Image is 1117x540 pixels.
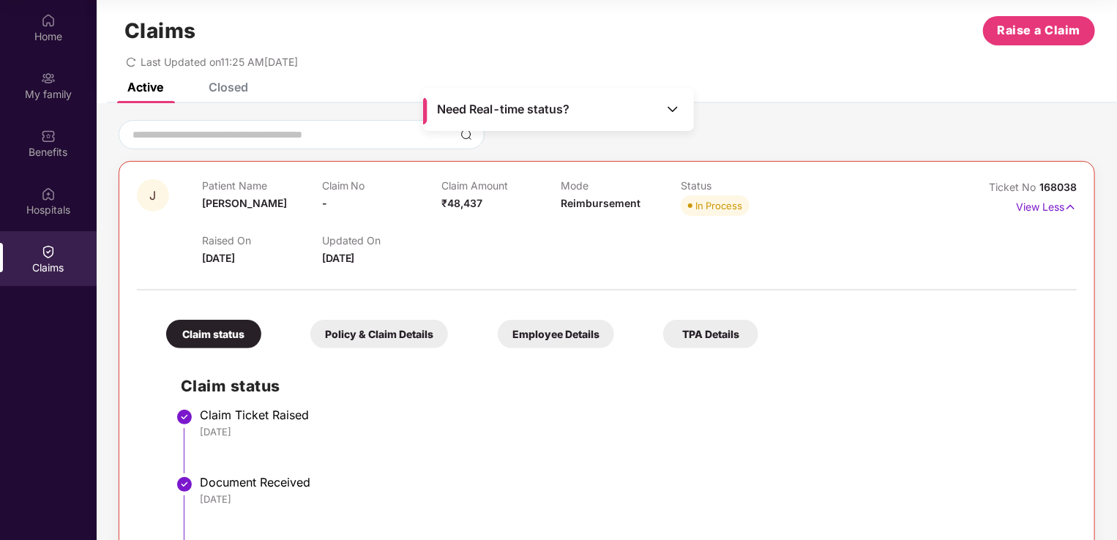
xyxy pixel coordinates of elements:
[665,102,680,116] img: Toggle Icon
[126,56,136,68] span: redo
[200,425,1062,438] div: [DATE]
[202,234,321,247] p: Raised On
[41,129,56,143] img: svg+xml;base64,PHN2ZyBpZD0iQmVuZWZpdHMiIHhtbG5zPSJodHRwOi8vd3d3LnczLm9yZy8yMDAwL3N2ZyIgd2lkdGg9Ij...
[1016,195,1077,215] p: View Less
[322,234,441,247] p: Updated On
[441,179,561,192] p: Claim Amount
[200,408,1062,422] div: Claim Ticket Raised
[176,408,193,426] img: svg+xml;base64,PHN2ZyBpZD0iU3RlcC1Eb25lLTMyeDMyIiB4bWxucz0iaHR0cDovL3d3dy53My5vcmcvMjAwMC9zdmciIH...
[322,197,327,209] span: -
[310,320,448,348] div: Policy & Claim Details
[437,102,569,117] span: Need Real-time status?
[1039,181,1077,193] span: 168038
[983,16,1095,45] button: Raise a Claim
[200,475,1062,490] div: Document Received
[41,13,56,28] img: svg+xml;base64,PHN2ZyBpZD0iSG9tZSIgeG1sbnM9Imh0dHA6Ly93d3cudzMub3JnLzIwMDAvc3ZnIiB3aWR0aD0iMjAiIG...
[1064,199,1077,215] img: svg+xml;base64,PHN2ZyB4bWxucz0iaHR0cDovL3d3dy53My5vcmcvMjAwMC9zdmciIHdpZHRoPSIxNyIgaGVpZ2h0PSIxNy...
[209,80,248,94] div: Closed
[695,198,742,213] div: In Process
[124,18,196,43] h1: Claims
[176,476,193,493] img: svg+xml;base64,PHN2ZyBpZD0iU3RlcC1Eb25lLTMyeDMyIiB4bWxucz0iaHR0cDovL3d3dy53My5vcmcvMjAwMC9zdmciIH...
[202,179,321,192] p: Patient Name
[322,179,441,192] p: Claim No
[200,492,1062,506] div: [DATE]
[41,244,56,259] img: svg+xml;base64,PHN2ZyBpZD0iQ2xhaW0iIHhtbG5zPSJodHRwOi8vd3d3LnczLm9yZy8yMDAwL3N2ZyIgd2lkdGg9IjIwIi...
[181,374,1062,398] h2: Claim status
[498,320,614,348] div: Employee Details
[41,187,56,201] img: svg+xml;base64,PHN2ZyBpZD0iSG9zcGl0YWxzIiB4bWxucz0iaHR0cDovL3d3dy53My5vcmcvMjAwMC9zdmciIHdpZHRoPS...
[166,320,261,348] div: Claim status
[681,179,800,192] p: Status
[663,320,758,348] div: TPA Details
[989,181,1039,193] span: Ticket No
[202,252,235,264] span: [DATE]
[127,80,163,94] div: Active
[202,197,287,209] span: [PERSON_NAME]
[41,71,56,86] img: svg+xml;base64,PHN2ZyB3aWR0aD0iMjAiIGhlaWdodD0iMjAiIHZpZXdCb3g9IjAgMCAyMCAyMCIgZmlsbD0ibm9uZSIgeG...
[141,56,298,68] span: Last Updated on 11:25 AM[DATE]
[561,179,681,192] p: Mode
[150,190,157,202] span: J
[322,252,355,264] span: [DATE]
[441,197,482,209] span: ₹48,437
[460,129,472,140] img: svg+xml;base64,PHN2ZyBpZD0iU2VhcmNoLTMyeDMyIiB4bWxucz0iaHR0cDovL3d3dy53My5vcmcvMjAwMC9zdmciIHdpZH...
[998,21,1081,40] span: Raise a Claim
[561,197,641,209] span: Reimbursement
